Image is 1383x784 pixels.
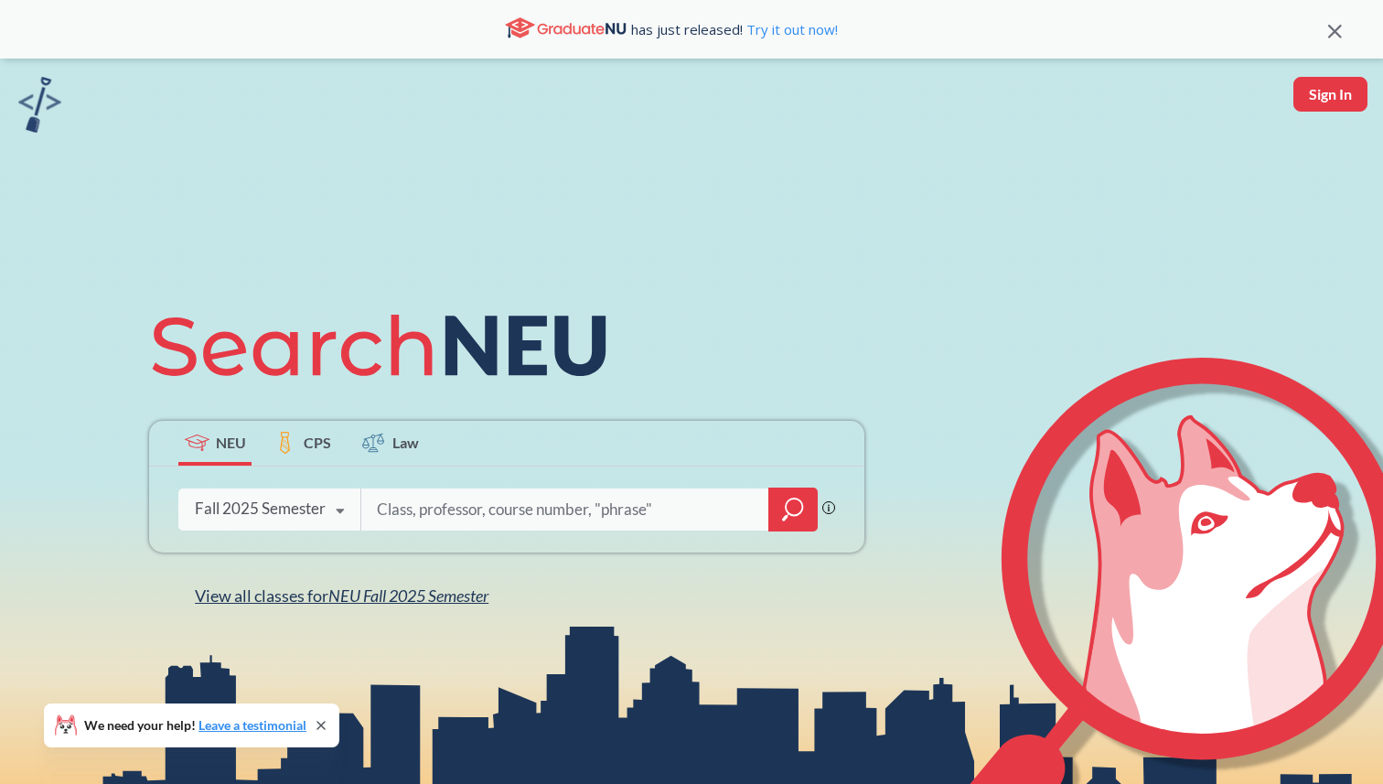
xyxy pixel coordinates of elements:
button: Sign In [1293,77,1367,112]
svg: magnifying glass [782,497,804,522]
a: Leave a testimonial [198,717,306,733]
span: CPS [304,432,331,453]
a: Try it out now! [743,20,838,38]
img: sandbox logo [18,77,61,133]
div: Fall 2025 Semester [195,499,326,519]
span: NEU Fall 2025 Semester [328,585,488,606]
input: Class, professor, course number, "phrase" [375,490,756,529]
span: Law [392,432,419,453]
div: magnifying glass [768,488,818,532]
span: We need your help! [84,719,306,732]
span: View all classes for [195,585,488,606]
span: NEU [216,432,246,453]
a: sandbox logo [18,77,61,138]
span: has just released! [631,19,838,39]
